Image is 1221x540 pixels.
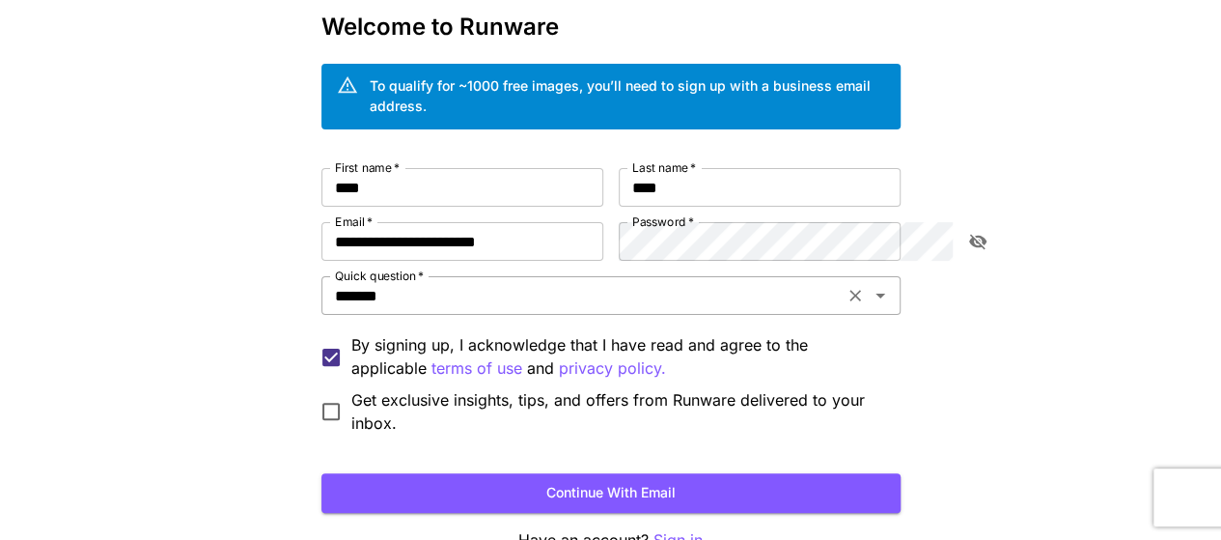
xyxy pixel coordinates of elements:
[632,159,696,176] label: Last name
[960,224,995,259] button: toggle password visibility
[559,356,666,381] button: By signing up, I acknowledge that I have read and agree to the applicable terms of use and
[321,473,901,513] button: Continue with email
[431,356,522,381] button: By signing up, I acknowledge that I have read and agree to the applicable and privacy policy.
[370,75,885,116] div: To qualify for ~1000 free images, you’ll need to sign up with a business email address.
[867,282,894,309] button: Open
[335,159,400,176] label: First name
[335,268,424,284] label: Quick question
[559,356,666,381] p: privacy policy.
[351,333,885,381] p: By signing up, I acknowledge that I have read and agree to the applicable and
[321,14,901,41] h3: Welcome to Runware
[431,356,522,381] p: terms of use
[351,388,885,435] span: Get exclusive insights, tips, and offers from Runware delivered to your inbox.
[632,213,694,230] label: Password
[842,282,869,309] button: Clear
[335,213,373,230] label: Email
